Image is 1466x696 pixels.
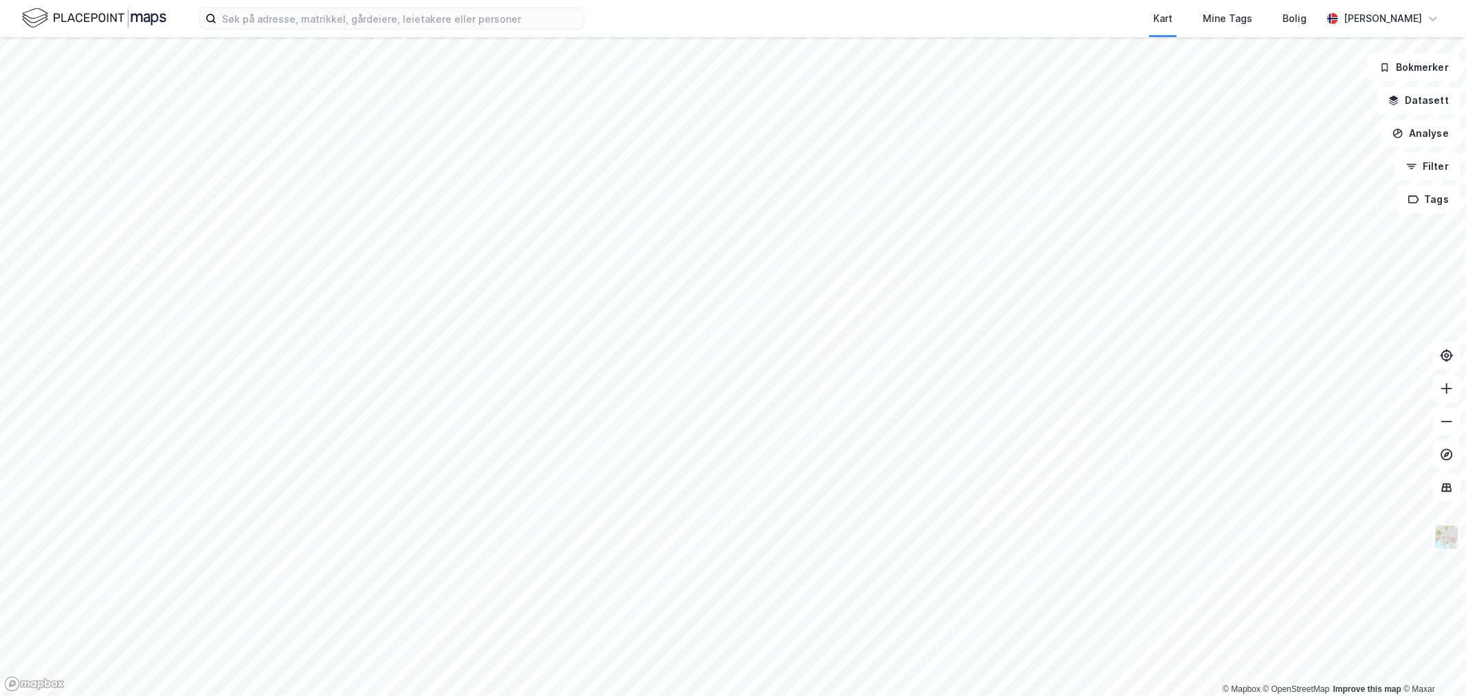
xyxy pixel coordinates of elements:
[216,8,584,29] input: Søk på adresse, matrikkel, gårdeiere, leietakere eller personer
[1153,10,1173,27] div: Kart
[1434,524,1460,550] img: Z
[1395,153,1461,180] button: Filter
[1368,54,1461,81] button: Bokmerker
[22,6,166,30] img: logo.f888ab2527a4732fd821a326f86c7f29.svg
[1381,120,1461,147] button: Analyse
[1397,186,1461,213] button: Tags
[1344,10,1422,27] div: [PERSON_NAME]
[1333,684,1401,694] a: Improve this map
[1397,630,1466,696] iframe: Chat Widget
[1377,87,1461,114] button: Datasett
[1397,630,1466,696] div: Kontrollprogram for chat
[1263,684,1330,694] a: OpenStreetMap
[1282,10,1307,27] div: Bolig
[1203,10,1252,27] div: Mine Tags
[4,676,65,692] a: Mapbox homepage
[1223,684,1260,694] a: Mapbox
